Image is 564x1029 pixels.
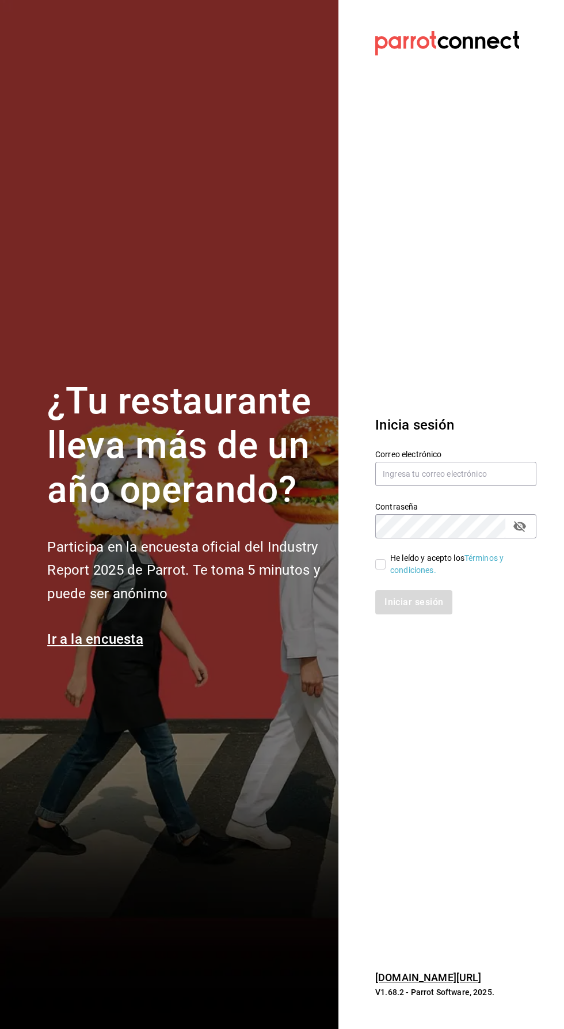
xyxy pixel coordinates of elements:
label: Correo electrónico [375,450,536,458]
input: Ingresa tu correo electrónico [375,462,536,486]
label: Contraseña [375,503,536,511]
h3: Inicia sesión [375,415,536,435]
button: passwordField [510,517,529,536]
a: [DOMAIN_NAME][URL] [375,971,481,984]
a: Ir a la encuesta [47,631,143,647]
div: He leído y acepto los [390,552,527,576]
h1: ¿Tu restaurante lleva más de un año operando? [47,379,325,512]
h2: Participa en la encuesta oficial del Industry Report 2025 de Parrot. Te toma 5 minutos y puede se... [47,536,325,606]
p: V1.68.2 - Parrot Software, 2025. [375,986,536,998]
